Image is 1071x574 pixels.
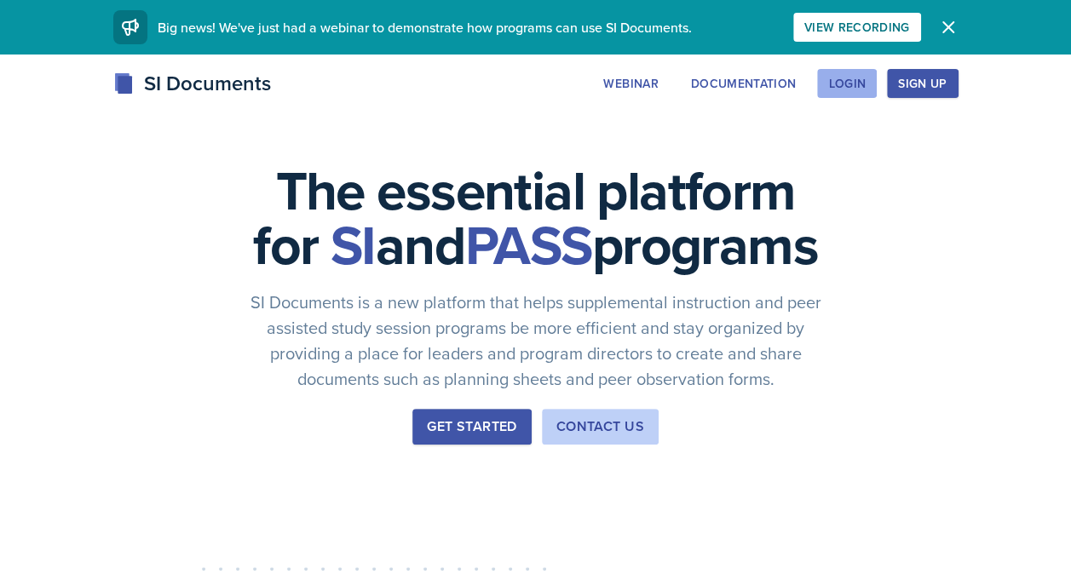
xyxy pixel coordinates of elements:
[817,69,877,98] button: Login
[603,77,658,90] div: Webinar
[828,77,866,90] div: Login
[793,13,921,42] button: View Recording
[113,68,271,99] div: SI Documents
[427,416,516,437] div: Get Started
[898,77,947,90] div: Sign Up
[691,77,797,90] div: Documentation
[158,18,692,37] span: Big news! We've just had a webinar to demonstrate how programs can use SI Documents.
[804,20,910,34] div: View Recording
[542,409,659,445] button: Contact Us
[556,416,644,437] div: Contact Us
[592,69,669,98] button: Webinar
[887,69,958,98] button: Sign Up
[412,409,531,445] button: Get Started
[680,69,808,98] button: Documentation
